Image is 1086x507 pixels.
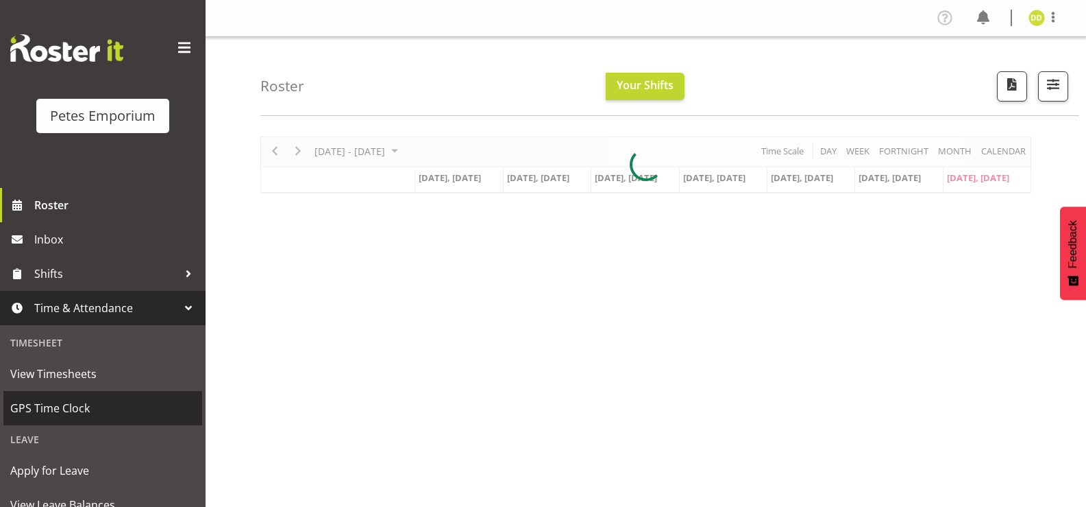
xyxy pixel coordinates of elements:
[3,453,202,488] a: Apply for Leave
[1028,10,1045,26] img: danielle-donselaar8920.jpg
[3,357,202,391] a: View Timesheets
[34,298,178,318] span: Time & Attendance
[10,460,195,481] span: Apply for Leave
[34,195,199,215] span: Roster
[34,263,178,284] span: Shifts
[606,73,684,100] button: Your Shifts
[997,71,1027,102] button: Download a PDF of the roster according to the set date range.
[10,34,123,62] img: Rosterit website logo
[1060,207,1086,300] button: Feedback - Show survey
[617,78,674,93] span: Your Shifts
[3,391,202,425] a: GPS Time Clock
[260,78,304,94] h4: Roster
[3,425,202,453] div: Leave
[34,229,199,250] span: Inbox
[3,329,202,357] div: Timesheet
[1067,220,1079,268] span: Feedback
[50,106,156,126] div: Petes Emporium
[10,398,195,418] span: GPS Time Clock
[1038,71,1068,102] button: Filter Shifts
[10,364,195,384] span: View Timesheets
